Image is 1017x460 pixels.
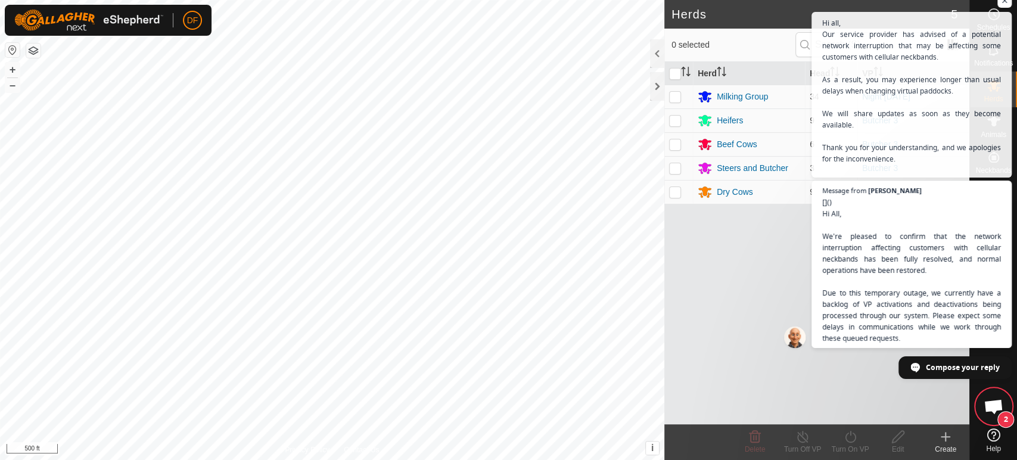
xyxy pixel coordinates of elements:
span: 9 [810,116,814,125]
a: Help [970,424,1017,457]
span: 9 [810,187,814,197]
img: Gallagher Logo [14,10,163,31]
p-sorticon: Activate to sort [681,69,691,78]
span: i [651,443,654,453]
span: [PERSON_NAME] [868,187,922,194]
button: Reset Map [5,43,20,57]
th: Head [805,62,857,85]
button: – [5,78,20,92]
div: Edit [874,444,922,455]
span: DF [187,14,198,27]
th: Herd [693,62,805,85]
div: Dry Cows [717,186,753,198]
span: Delete [745,445,766,453]
div: Steers and Butcher [717,162,788,175]
div: Heifers [717,114,743,127]
p-sorticon: Activate to sort [717,69,726,78]
input: Search (S) [795,32,940,57]
a: Contact Us [344,445,379,455]
div: Turn On VP [826,444,874,455]
div: Milking Group [717,91,768,103]
button: + [5,63,20,77]
span: []() Hi All, We're pleased to confirm that the network interruption affecting customers with cell... [822,197,1001,434]
span: 6 [810,139,814,149]
div: Create [922,444,969,455]
div: Beef Cows [717,138,757,151]
span: Compose your reply [926,357,1000,378]
button: Map Layers [26,43,41,58]
span: Hi all, Our service provider has advised of a potential network interruption that may be affectin... [822,17,1001,187]
span: Message from [822,187,866,194]
span: 0 selected [671,39,795,51]
span: 2 [997,411,1014,428]
span: 34 [810,92,819,101]
span: Help [986,445,1001,452]
span: 3 [810,163,814,173]
div: Turn Off VP [779,444,826,455]
button: i [646,442,659,455]
div: Open chat [976,388,1012,424]
a: Privacy Policy [285,445,329,455]
h2: Herds [671,7,951,21]
span: 5 [951,5,957,23]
